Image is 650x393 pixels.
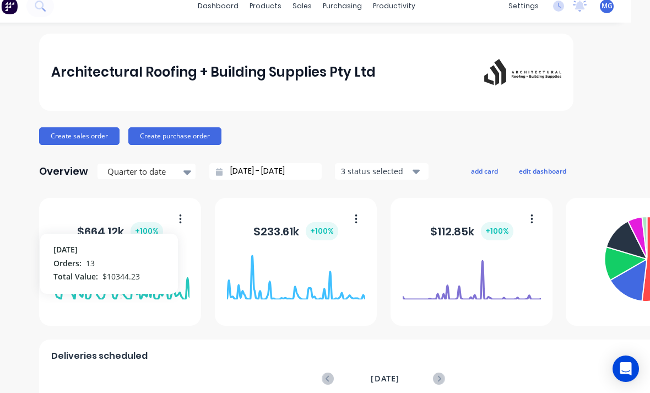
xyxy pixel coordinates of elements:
button: Create purchase order [128,127,221,145]
button: edit dashboard [512,164,573,178]
div: $ 112.85k [430,222,513,240]
button: 3 status selected [335,163,429,180]
img: Architectural Roofing + Building Supplies Pty Ltd [484,59,561,86]
span: Deliveries scheduled [51,349,148,363]
button: add card [464,164,505,178]
div: Architectural Roofing + Building Supplies Pty Ltd [51,61,376,83]
button: Create sales order [39,127,120,145]
div: $ 664.12k [77,222,163,240]
span: MG [602,1,613,11]
div: 3 status selected [341,165,410,177]
div: + 100 % [481,222,513,240]
div: Open Intercom Messenger [613,356,639,382]
div: Overview [39,160,88,182]
div: $ 233.61k [253,222,338,240]
div: + 100 % [131,222,163,240]
span: [DATE] [371,373,399,385]
div: + 100 % [306,222,338,240]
